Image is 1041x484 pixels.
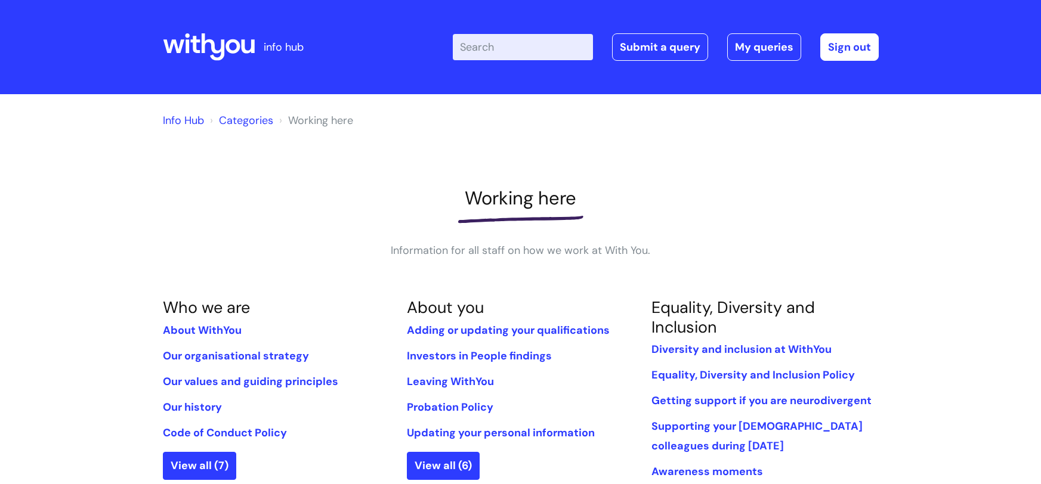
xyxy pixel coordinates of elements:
li: Working here [276,111,353,130]
a: My queries [727,33,801,61]
h1: Working here [163,187,879,209]
a: Sign out [820,33,879,61]
a: Equality, Diversity and Inclusion [651,297,815,337]
a: Submit a query [612,33,708,61]
a: Code of Conduct Policy [163,426,287,440]
p: info hub [264,38,304,57]
a: Our organisational strategy [163,349,309,363]
a: View all (7) [163,452,236,479]
a: About you [407,297,484,318]
a: Categories [219,113,273,128]
a: About WithYou [163,323,242,337]
a: Supporting your [DEMOGRAPHIC_DATA] colleagues during [DATE] [651,419,863,452]
a: View all (6) [407,452,480,479]
a: Investors in People findings [407,349,552,363]
input: Search [453,34,593,60]
a: Our values and guiding principles [163,374,338,389]
a: Leaving WithYou [407,374,494,389]
a: Awareness moments [651,464,763,479]
a: Probation Policy [407,400,493,414]
a: Equality, Diversity and Inclusion Policy [651,368,855,382]
li: Solution home [207,111,273,130]
a: Updating your personal information [407,426,595,440]
a: Getting support if you are neurodivergent [651,393,872,408]
a: Adding or updating your qualifications [407,323,610,337]
a: Info Hub [163,113,204,128]
a: Our history [163,400,222,414]
a: Who we are [163,297,250,318]
div: | - [453,33,879,61]
p: Information for all staff on how we work at With You. [342,241,700,260]
a: Diversity and inclusion at WithYou [651,342,832,356]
